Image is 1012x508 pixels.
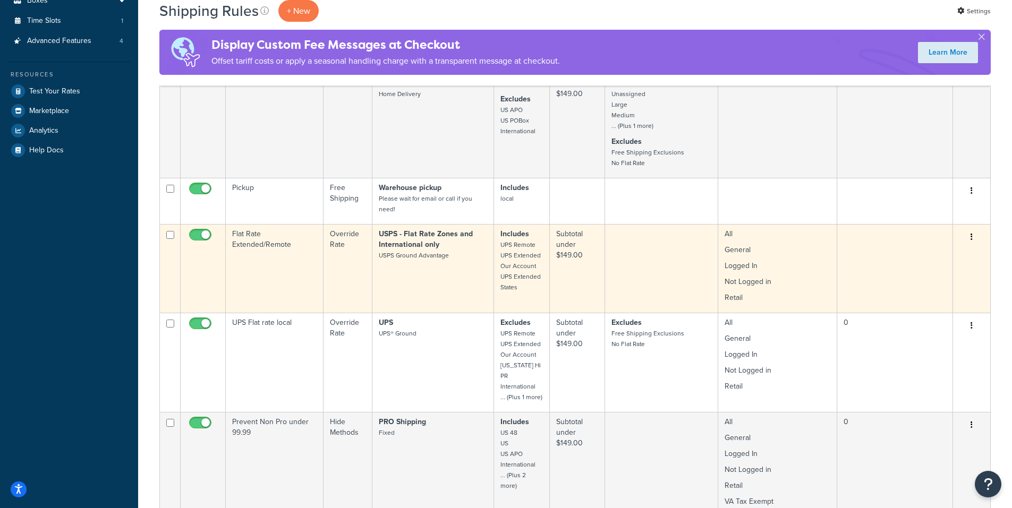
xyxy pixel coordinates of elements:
[121,16,123,25] span: 1
[718,313,837,412] td: All
[211,36,560,54] h4: Display Custom Fee Messages at Checkout
[500,416,529,427] strong: Includes
[957,4,991,19] a: Settings
[159,1,259,21] h1: Shipping Rules
[211,54,560,68] p: Offset tariff costs or apply a seasonal handling charge with a transparent message at checkout.
[725,245,830,255] p: General
[8,141,130,160] a: Help Docs
[226,224,324,313] td: Flat Rate Extended/Remote
[29,107,69,116] span: Marketplace
[725,292,830,303] p: Retail
[725,496,830,507] p: VA Tax Exempt
[226,178,324,224] td: Pickup
[379,317,393,328] strong: UPS
[29,146,64,155] span: Help Docs
[725,261,830,271] p: Logged In
[725,433,830,443] p: General
[550,224,605,313] td: Subtotal under $149.00
[611,79,654,131] small: GROUND ONLY Unassigned Large Medium ... (Plus 1 more)
[725,464,830,475] p: Not Logged in
[379,182,441,193] strong: Warehouse pickup
[379,79,421,99] small: Ground Home Delivery
[725,449,830,459] p: Logged In
[500,93,531,105] strong: Excludes
[27,16,61,25] span: Time Slots
[324,224,372,313] td: Override Rate
[8,31,130,51] a: Advanced Features 4
[500,228,529,239] strong: Includes
[8,70,130,79] div: Resources
[29,87,80,96] span: Test Your Rates
[837,313,953,412] td: 0
[550,63,605,178] td: Subtotal under $149.00
[379,228,473,250] strong: USPS - Flat Rate Zones and International only
[725,365,830,376] p: Not Logged in
[500,428,535,490] small: US 48 US US APO International ... (Plus 2 more)
[379,428,395,437] small: Fixed
[611,136,642,147] strong: Excludes
[550,313,605,412] td: Subtotal under $149.00
[324,313,372,412] td: Override Rate
[918,42,978,63] a: Learn More
[725,480,830,491] p: Retail
[8,121,130,140] a: Analytics
[500,317,531,328] strong: Excludes
[8,31,130,51] li: Advanced Features
[8,82,130,101] a: Test Your Rates
[611,329,684,349] small: Free Shipping Exclusions No Flat Rate
[8,11,130,31] a: Time Slots 1
[379,251,449,260] small: USPS Ground Advantage
[975,471,1001,497] button: Open Resource Center
[500,329,542,402] small: UPS Remote UPS Extended Our Account [US_STATE] Hi PR International ... (Plus 1 more)
[500,182,529,193] strong: Includes
[611,148,684,168] small: Free Shipping Exclusions No Flat Rate
[725,333,830,344] p: General
[8,101,130,120] a: Marketplace
[500,240,541,292] small: UPS Remote UPS Extended Our Account UPS Extended States
[725,277,830,287] p: Not Logged in
[500,194,514,203] small: local
[8,11,130,31] li: Time Slots
[379,329,416,338] small: UPS® Ground
[324,178,372,224] td: Free Shipping
[611,317,642,328] strong: Excludes
[379,194,472,214] small: Please wait for email or call if you need!
[500,105,535,136] small: US APO US POBox International
[725,349,830,360] p: Logged In
[324,63,372,178] td: Override Rate
[226,313,324,412] td: UPS Flat rate local
[379,416,426,427] strong: PRO Shipping
[27,37,91,46] span: Advanced Features
[120,37,123,46] span: 4
[718,224,837,313] td: All
[725,381,830,392] p: Retail
[226,63,324,178] td: Flat Rate Rule
[159,30,211,75] img: duties-banner-06bc72dcb5fe05cb3f9472aba00be2ae8eb53ab6f0d8bb03d382ba314ac3c341.png
[29,126,58,135] span: Analytics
